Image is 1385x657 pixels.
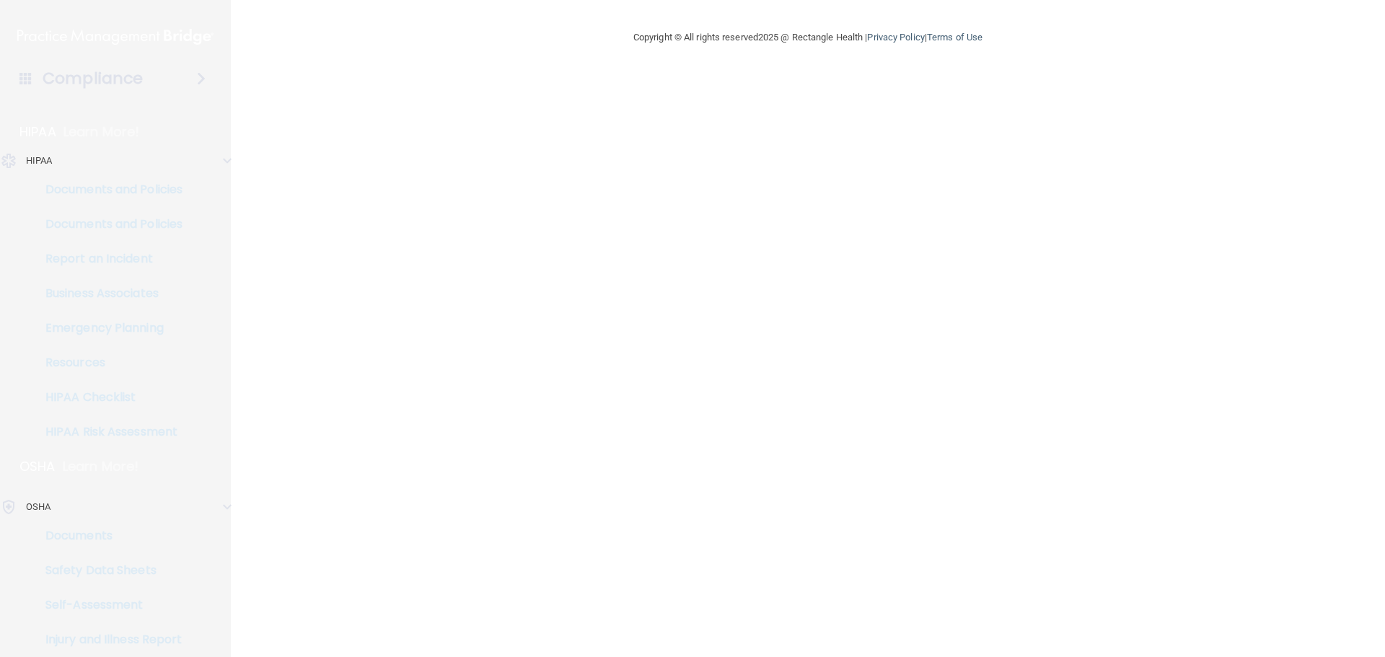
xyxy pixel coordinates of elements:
p: Self-Assessment [9,598,206,612]
p: HIPAA Checklist [9,390,206,405]
p: Injury and Illness Report [9,632,206,647]
p: Report an Incident [9,252,206,266]
p: Documents [9,529,206,543]
p: OSHA [19,458,56,475]
p: Safety Data Sheets [9,563,206,578]
p: HIPAA [19,123,56,141]
p: Emergency Planning [9,321,206,335]
p: Documents and Policies [9,182,206,197]
p: Business Associates [9,286,206,301]
p: HIPAA Risk Assessment [9,425,206,439]
h4: Compliance [43,69,143,89]
div: Copyright © All rights reserved 2025 @ Rectangle Health | | [545,14,1071,61]
a: Privacy Policy [867,32,924,43]
p: Documents and Policies [9,217,206,232]
img: PMB logo [17,22,214,51]
p: Learn More! [63,123,140,141]
p: Learn More! [63,458,139,475]
p: HIPAA [26,152,53,169]
p: Resources [9,356,206,370]
a: Terms of Use [927,32,982,43]
p: OSHA [26,498,50,516]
